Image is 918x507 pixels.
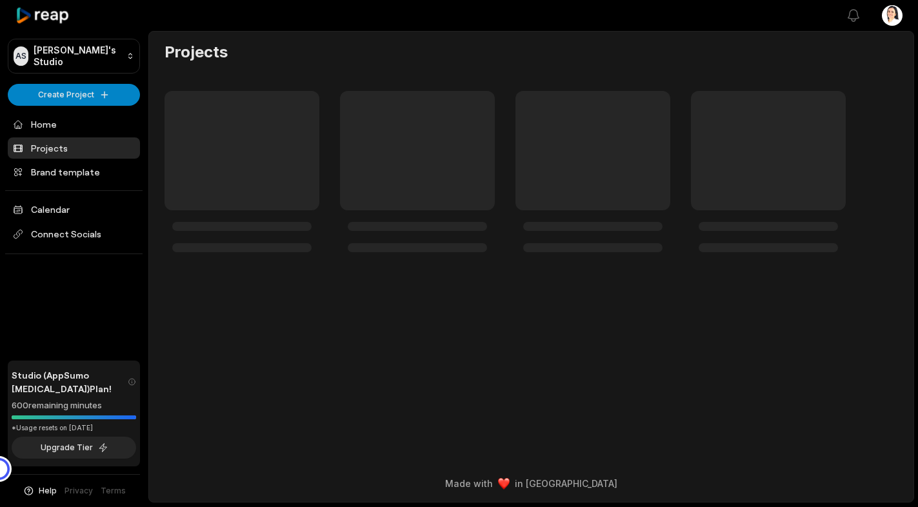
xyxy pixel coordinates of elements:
a: Calendar [8,199,140,220]
button: Upgrade Tier [12,437,136,459]
div: 600 remaining minutes [12,399,136,412]
img: heart emoji [498,478,510,490]
a: Terms [101,485,126,497]
a: Projects [8,137,140,159]
div: AS [14,46,28,66]
h2: Projects [165,42,228,63]
span: Connect Socials [8,223,140,246]
div: Made with in [GEOGRAPHIC_DATA] [161,477,902,490]
div: *Usage resets on [DATE] [12,423,136,433]
button: Help [23,485,57,497]
span: Help [39,485,57,497]
button: Create Project [8,84,140,106]
a: Home [8,114,140,135]
p: [PERSON_NAME]'s Studio [34,45,121,68]
a: Privacy [65,485,93,497]
span: Studio (AppSumo [MEDICAL_DATA]) Plan! [12,368,128,395]
a: Brand template [8,161,140,183]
